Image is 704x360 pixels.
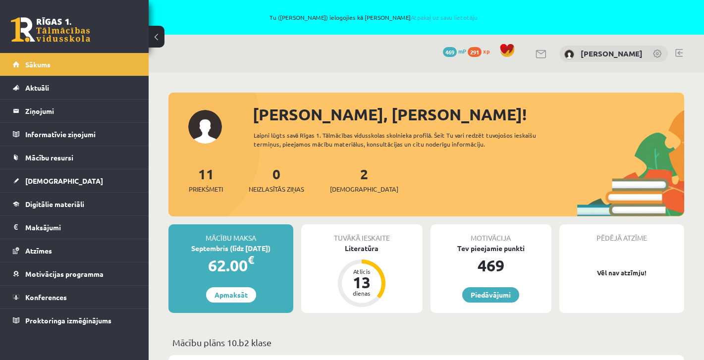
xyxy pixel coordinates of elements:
[462,287,519,303] a: Piedāvājumi
[13,286,136,309] a: Konferences
[458,47,466,55] span: mP
[411,13,478,21] a: Atpakaļ uz savu lietotāju
[168,243,293,254] div: Septembris (līdz [DATE])
[25,246,52,255] span: Atzīmes
[25,153,73,162] span: Mācību resursi
[25,200,84,208] span: Digitālie materiāli
[11,17,90,42] a: Rīgas 1. Tālmācības vidusskola
[301,224,422,243] div: Tuvākā ieskaite
[168,224,293,243] div: Mācību maksa
[25,83,49,92] span: Aktuāli
[564,50,574,59] img: Daniels Andrejs Mažis
[25,123,136,146] legend: Informatīvie ziņojumi
[168,254,293,277] div: 62.00
[483,47,489,55] span: xp
[13,309,136,332] a: Proktoringa izmēģinājums
[13,100,136,122] a: Ziņojumi
[431,243,551,254] div: Tev pieejamie punkti
[431,224,551,243] div: Motivācija
[172,336,680,349] p: Mācību plāns 10.b2 klase
[248,253,254,267] span: €
[431,254,551,277] div: 469
[254,131,563,149] div: Laipni lūgts savā Rīgas 1. Tālmācības vidusskolas skolnieka profilā. Šeit Tu vari redzēt tuvojošo...
[189,165,223,194] a: 11Priekšmeti
[468,47,482,57] span: 291
[347,268,377,274] div: Atlicis
[13,53,136,76] a: Sākums
[253,103,684,126] div: [PERSON_NAME], [PERSON_NAME]!
[13,76,136,99] a: Aktuāli
[189,184,223,194] span: Priekšmeti
[25,176,103,185] span: [DEMOGRAPHIC_DATA]
[347,290,377,296] div: dienas
[249,165,304,194] a: 0Neizlasītās ziņas
[581,49,643,58] a: [PERSON_NAME]
[13,216,136,239] a: Maksājumi
[13,239,136,262] a: Atzīmes
[443,47,457,57] span: 469
[330,165,398,194] a: 2[DEMOGRAPHIC_DATA]
[301,243,422,309] a: Literatūra Atlicis 13 dienas
[25,60,51,69] span: Sākums
[564,268,679,278] p: Vēl nav atzīmju!
[206,287,256,303] a: Apmaksāt
[25,293,67,302] span: Konferences
[114,14,634,20] span: Tu ([PERSON_NAME]) ielogojies kā [PERSON_NAME]
[25,100,136,122] legend: Ziņojumi
[25,269,104,278] span: Motivācijas programma
[347,274,377,290] div: 13
[13,146,136,169] a: Mācību resursi
[25,316,111,325] span: Proktoringa izmēģinājums
[468,47,494,55] a: 291 xp
[13,123,136,146] a: Informatīvie ziņojumi
[301,243,422,254] div: Literatūra
[25,216,136,239] legend: Maksājumi
[13,193,136,215] a: Digitālie materiāli
[13,262,136,285] a: Motivācijas programma
[13,169,136,192] a: [DEMOGRAPHIC_DATA]
[559,224,684,243] div: Pēdējā atzīme
[330,184,398,194] span: [DEMOGRAPHIC_DATA]
[249,184,304,194] span: Neizlasītās ziņas
[443,47,466,55] a: 469 mP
